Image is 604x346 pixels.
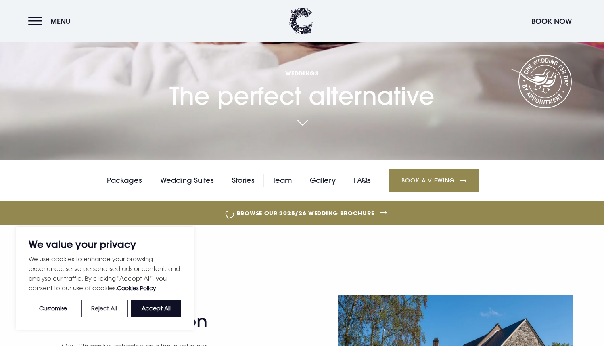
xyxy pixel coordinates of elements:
a: FAQs [354,174,371,187]
button: Book Now [527,13,576,30]
button: Accept All [131,300,181,317]
button: Customise [29,300,77,317]
p: We value your privacy [29,239,181,249]
div: We value your privacy [16,227,194,330]
span: Menu [50,17,71,26]
h1: The perfect alternative [169,27,435,110]
a: Stories [232,174,255,187]
button: Reject All [81,300,127,317]
span: Weddings [169,69,435,77]
img: Clandeboye Lodge [289,8,313,34]
a: Cookies Policy [117,285,156,291]
a: Gallery [310,174,336,187]
a: Packages [107,174,142,187]
h2: A stunning, eclectic location [62,273,219,332]
a: Team [273,174,292,187]
a: Wedding Suites [160,174,214,187]
a: Book a Viewing [389,169,479,192]
p: We use cookies to enhance your browsing experience, serve personalised ads or content, and analys... [29,254,181,293]
button: Menu [28,13,75,30]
